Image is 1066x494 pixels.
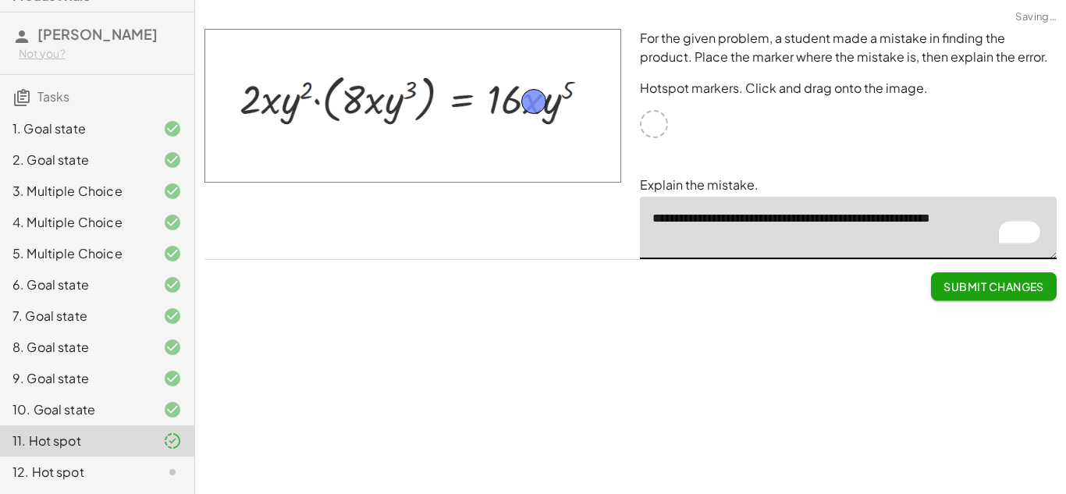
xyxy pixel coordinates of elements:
div: 6. Goal state [12,275,138,294]
i: Task finished and correct. [163,400,182,419]
i: Task finished and correct. [163,244,182,263]
button: Submit Changes [931,272,1057,300]
textarea: To enrich screen reader interactions, please activate Accessibility in Grammarly extension settings [640,197,1057,259]
p: Hotspot markers. Click and drag onto the image. [640,79,1057,98]
div: 1. Goal state [12,119,138,138]
i: Task finished and correct. [163,369,182,388]
i: Task finished and correct. [163,182,182,201]
div: 7. Goal state [12,307,138,325]
i: Task finished and correct. [163,151,182,169]
span: [PERSON_NAME] [37,25,158,43]
i: Task finished and correct. [163,275,182,294]
div: 12. Hot spot [12,463,138,482]
img: b42f739e0bd79d23067a90d0ea4ccfd2288159baac1bcee117f9be6b6edde5c4.png [204,29,621,183]
span: Submit Changes [943,279,1044,293]
div: 11. Hot spot [12,432,138,450]
i: Task not started. [163,463,182,482]
span: Saving… [1015,9,1057,25]
div: 9. Goal state [12,369,138,388]
i: Task finished and correct. [163,338,182,357]
i: Task finished and correct. [163,119,182,138]
span: Tasks [37,88,69,105]
div: 5. Multiple Choice [12,244,138,263]
p: For the given problem, a student made a mistake in finding the product. Place the marker where th... [640,29,1057,66]
div: 4. Multiple Choice [12,213,138,232]
p: Explain the mistake. [640,176,1057,194]
i: Task finished and correct. [163,213,182,232]
div: 3. Multiple Choice [12,182,138,201]
i: Task finished and correct. [163,307,182,325]
div: 8. Goal state [12,338,138,357]
div: 2. Goal state [12,151,138,169]
i: Task finished and part of it marked as correct. [163,432,182,450]
div: Not you? [19,46,182,62]
div: 10. Goal state [12,400,138,419]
